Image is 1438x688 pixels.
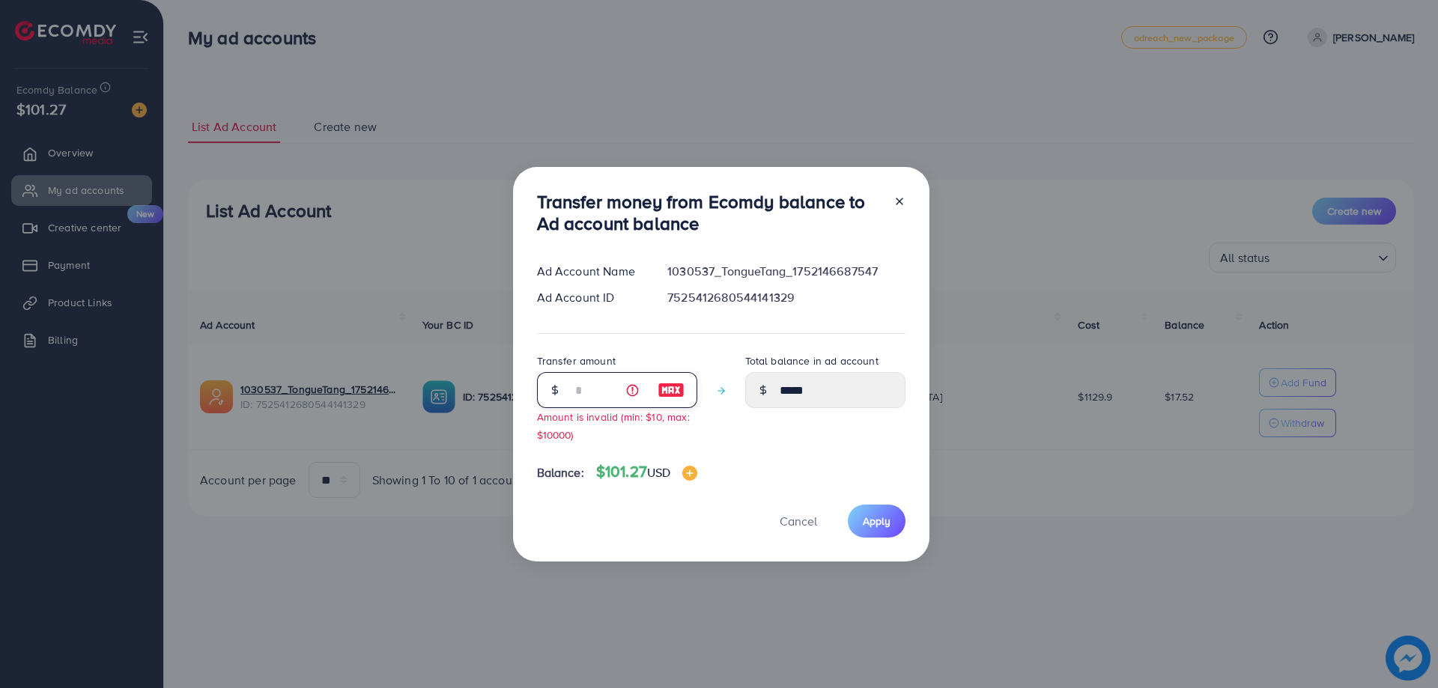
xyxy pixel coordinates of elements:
img: image [658,381,685,399]
h3: Transfer money from Ecomdy balance to Ad account balance [537,191,882,234]
img: image [682,466,697,481]
span: Balance: [537,464,584,481]
div: 7525412680544141329 [655,289,917,306]
label: Total balance in ad account [745,353,879,368]
div: Ad Account ID [525,289,656,306]
button: Apply [848,505,905,537]
button: Cancel [761,505,836,537]
div: Ad Account Name [525,263,656,280]
small: Amount is invalid (min: $10, max: $10000) [537,410,690,441]
h4: $101.27 [596,463,698,481]
label: Transfer amount [537,353,616,368]
span: USD [647,464,670,481]
span: Cancel [780,513,817,529]
div: 1030537_TongueTang_1752146687547 [655,263,917,280]
span: Apply [863,514,891,529]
